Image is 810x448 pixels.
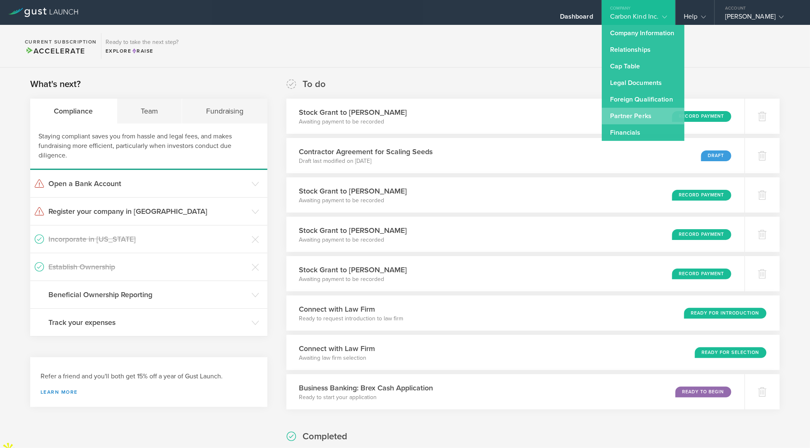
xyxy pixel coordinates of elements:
[299,157,433,165] p: Draft last modified on [DATE]
[299,196,407,205] p: Awaiting payment to be recorded
[303,78,326,90] h2: To do
[299,146,433,157] h3: Contractor Agreement for Scaling Seeds
[675,387,731,397] div: Ready to Begin
[299,236,407,244] p: Awaiting payment to be recorded
[106,47,178,55] div: Explore
[286,99,745,134] div: Stock Grant to [PERSON_NAME]Awaiting payment to be recordedRecord Payment
[299,343,375,354] h3: Connect with Law Firm
[299,186,407,196] h3: Stock Grant to [PERSON_NAME]
[25,39,97,44] h2: Current Subscription
[48,234,248,245] h3: Incorporate in [US_STATE]
[684,12,706,25] div: Help
[286,374,745,409] div: Business Banking: Brex Cash ApplicationReady to start your applicationReady to Begin
[303,431,347,443] h2: Completed
[695,347,767,358] div: Ready for Selection
[299,354,375,362] p: Awaiting law firm selection
[299,107,407,118] h3: Stock Grant to [PERSON_NAME]
[299,225,407,236] h3: Stock Grant to [PERSON_NAME]
[560,12,593,25] div: Dashboard
[299,264,407,275] h3: Stock Grant to [PERSON_NAME]
[117,99,183,124] div: Team
[286,177,745,213] div: Stock Grant to [PERSON_NAME]Awaiting payment to be recordedRecord Payment
[30,124,267,170] div: Staying compliant saves you from hassle and legal fees, and makes fundraising more efficient, par...
[41,390,257,395] a: Learn more
[672,269,731,279] div: Record Payment
[101,33,183,59] div: Ready to take the next step?ExploreRaise
[701,150,731,161] div: Draft
[25,46,85,56] span: Accelerate
[41,372,257,381] h3: Refer a friend and you'll both get 15% off a year of Gust Launch.
[182,99,267,124] div: Fundraising
[299,383,433,393] h3: Business Banking: Brex Cash Application
[299,315,403,323] p: Ready to request introduction to law firm
[48,178,248,189] h3: Open a Bank Account
[106,39,178,45] h3: Ready to take the next step?
[132,48,154,54] span: Raise
[299,304,403,315] h3: Connect with Law Firm
[286,217,745,252] div: Stock Grant to [PERSON_NAME]Awaiting payment to be recordedRecord Payment
[299,118,407,126] p: Awaiting payment to be recorded
[725,12,796,25] div: [PERSON_NAME]
[286,138,745,173] div: Contractor Agreement for Scaling SeedsDraft last modified on [DATE]Draft
[610,12,667,25] div: Carbon Kind Inc.
[48,289,248,300] h3: Beneficial Ownership Reporting
[286,256,745,291] div: Stock Grant to [PERSON_NAME]Awaiting payment to be recordedRecord Payment
[286,335,780,370] div: Connect with Law FirmAwaiting law firm selectionReady for Selection
[48,206,248,217] h3: Register your company in [GEOGRAPHIC_DATA]
[30,78,81,90] h2: What's next?
[30,99,117,124] div: Compliance
[684,308,767,319] div: Ready for Introduction
[299,393,433,402] p: Ready to start your application
[299,275,407,283] p: Awaiting payment to be recorded
[672,190,731,201] div: Record Payment
[48,262,248,272] h3: Establish Ownership
[672,229,731,240] div: Record Payment
[286,295,780,331] div: Connect with Law FirmReady to request introduction to law firmReady for Introduction
[672,111,731,122] div: Record Payment
[769,408,810,448] iframe: Chat Widget
[48,317,248,328] h3: Track your expenses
